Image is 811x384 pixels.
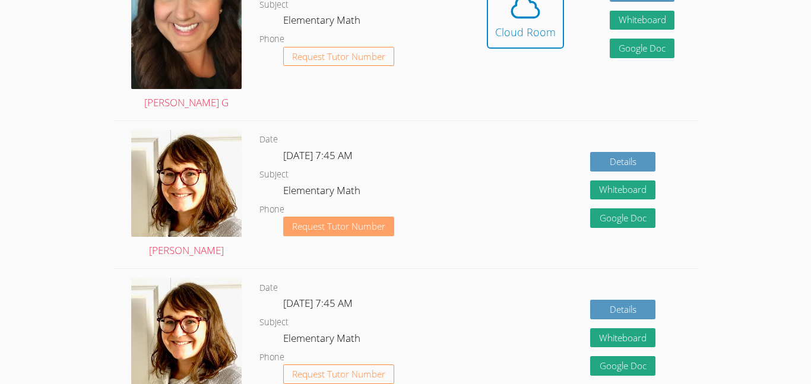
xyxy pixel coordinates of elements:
button: Whiteboard [610,11,675,30]
dt: Subject [259,167,289,182]
a: Google Doc [590,208,655,228]
a: Details [590,152,655,172]
dt: Phone [259,350,284,365]
button: Whiteboard [590,328,655,348]
dd: Elementary Math [283,330,363,350]
button: Request Tutor Number [283,364,394,384]
a: Google Doc [610,39,675,58]
img: Elisa%20AE%20small%20photo.jpg [131,130,242,237]
dt: Date [259,132,278,147]
div: Cloud Room [495,24,556,40]
a: Details [590,300,655,319]
span: Request Tutor Number [292,222,385,231]
dt: Phone [259,32,284,47]
a: [PERSON_NAME] [131,130,242,259]
a: Google Doc [590,356,655,376]
button: Request Tutor Number [283,47,394,66]
span: Request Tutor Number [292,52,385,61]
button: Request Tutor Number [283,217,394,236]
dt: Phone [259,202,284,217]
dd: Elementary Math [283,12,363,32]
dt: Date [259,281,278,296]
span: [DATE] 7:45 AM [283,296,353,310]
span: [DATE] 7:45 AM [283,148,353,162]
span: Request Tutor Number [292,370,385,379]
dt: Subject [259,315,289,330]
dd: Elementary Math [283,182,363,202]
button: Whiteboard [590,180,655,200]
